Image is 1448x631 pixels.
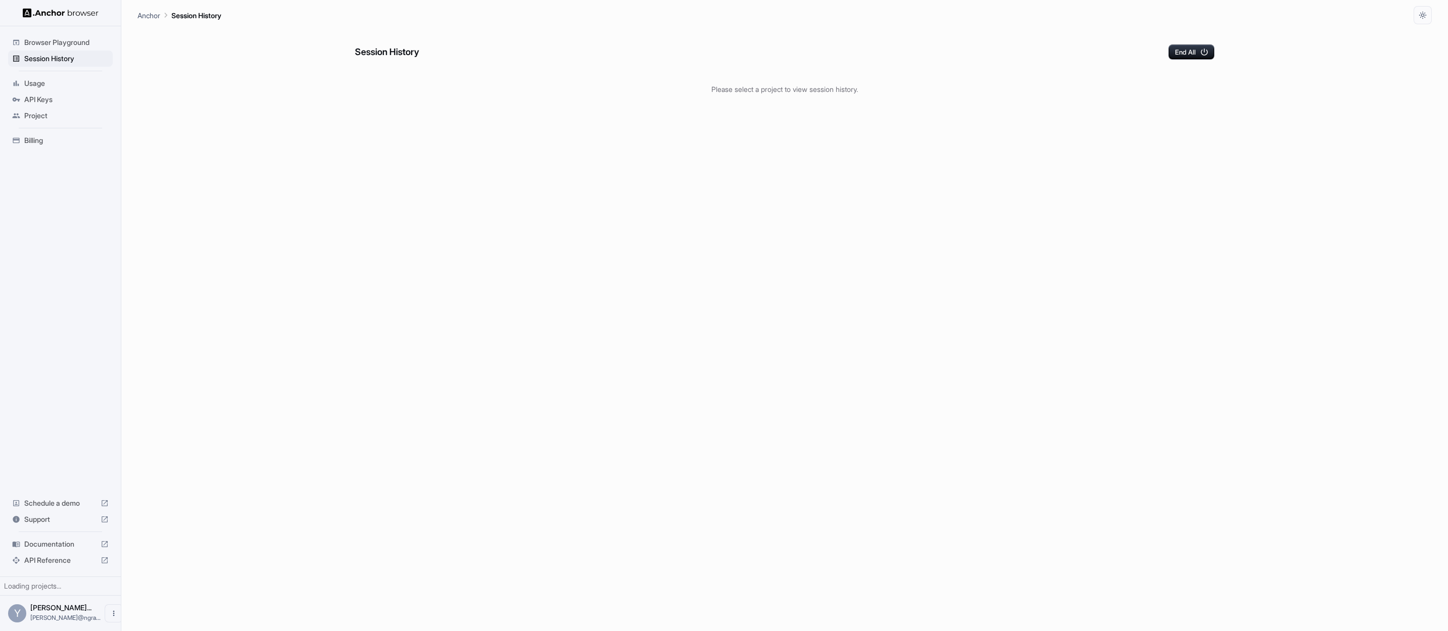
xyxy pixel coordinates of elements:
span: API Keys [24,94,109,105]
span: Billing [24,135,109,145]
span: Usage [24,78,109,88]
div: Session History [8,51,113,67]
span: Session History [24,54,109,64]
span: Browser Playground [24,37,109,47]
span: YASHWANTH KUMAR MYDAM [30,603,92,612]
div: Support [8,511,113,527]
div: Schedule a demo [8,495,113,511]
div: Loading projects... [4,581,117,591]
span: yashwanth@ngram.com [30,614,101,621]
div: Browser Playground [8,34,113,51]
span: Support [24,514,97,524]
span: API Reference [24,555,97,565]
h6: Session History [355,45,419,60]
div: Documentation [8,536,113,552]
button: End All [1168,44,1214,60]
span: Documentation [24,539,97,549]
span: Schedule a demo [24,498,97,508]
p: Please select a project to view session history. [355,84,1214,94]
div: Usage [8,75,113,91]
div: Y [8,604,26,622]
nav: breadcrumb [138,10,221,21]
div: Billing [8,132,113,149]
button: Open menu [105,604,123,622]
div: API Keys [8,91,113,108]
div: API Reference [8,552,113,568]
img: Anchor Logo [23,8,99,18]
p: Anchor [138,10,160,21]
span: Project [24,111,109,121]
div: Project [8,108,113,124]
p: Session History [171,10,221,21]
